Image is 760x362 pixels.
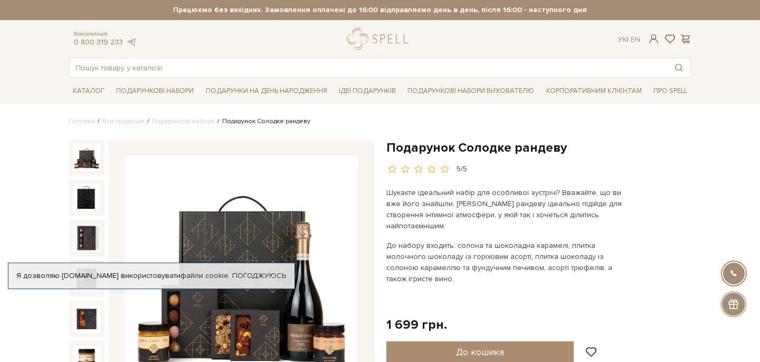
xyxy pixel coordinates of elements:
a: Вся продукція [102,117,145,125]
a: файли cookie [180,271,229,280]
li: Подарунок Солодке рандеву [215,117,310,126]
a: Подарункові набори [152,117,215,125]
a: Подарункові набори [112,83,198,99]
div: 1 699 грн. [386,317,447,333]
p: До набору входить: солона та шоколадна карамелі, плитка молочного шоколаду із горіховим асорті, п... [386,240,634,284]
span: Консультація: [74,31,136,38]
strong: Працюємо без вихідних. Замовлення оплачені до 16:00 відправляємо день в день, після 16:00 - насту... [69,5,691,15]
a: Ідеї подарунків [335,83,400,99]
div: Я дозволяю [DOMAIN_NAME] використовувати [8,271,294,281]
a: logo [347,28,413,50]
img: Подарунок Солодке рандеву [73,224,100,252]
img: Подарунок Солодке рандеву [73,144,100,171]
a: Каталог [69,83,109,99]
span: | [627,35,629,44]
a: Корпоративним клієнтам [542,82,646,100]
img: Подарунок Солодке рандеву [73,305,100,332]
a: En [631,35,640,44]
div: Ук [618,35,640,44]
h1: Подарунок Солодке рандеву [386,140,691,156]
a: 0 800 319 233 [74,38,123,47]
a: Про Spell [649,83,691,99]
input: Пошук товару у каталозі [69,58,667,77]
a: Подарункові набори вихователю [403,82,538,100]
a: Погоджуюсь [232,271,286,281]
div: 5/5 [457,164,467,174]
span: До кошика [456,346,504,358]
p: Шукаєте ідеальний набір для особливої зустрічі? Вважайте, що ви вже його знайшли. [PERSON_NAME] р... [386,187,634,231]
a: Головна [69,117,95,125]
a: Подарунки на День народження [202,83,331,99]
a: telegram [126,38,136,47]
img: Подарунок Солодке рандеву [73,184,100,211]
button: Пошук товару у каталозі [667,58,691,77]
